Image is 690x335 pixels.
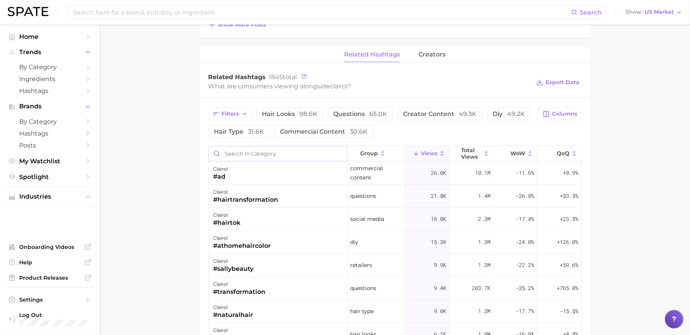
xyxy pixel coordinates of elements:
[19,259,81,266] span: Help
[213,264,254,274] div: #sallybeauty
[516,284,534,293] span: -35.2%
[405,146,449,161] button: Views
[213,326,271,335] div: clairol
[370,110,387,118] span: 65.0k
[624,7,684,17] button: ShowUS Market
[404,111,477,117] span: creator content
[207,20,268,30] button: Show more posts
[19,173,81,181] span: Spotlight
[213,187,278,197] div: clairol
[478,214,490,224] span: 2.3m
[213,287,266,297] div: #transformation
[516,260,534,270] span: -22.2%
[209,162,581,185] button: clairol#adcommercial content26.0k10.1m-11.6%+8.9%
[350,191,376,201] span: questions
[280,129,368,135] span: commercial content
[213,172,228,181] div: #ad
[6,257,94,268] a: Help
[6,31,94,43] a: Home
[19,130,81,137] span: Hashtags
[472,284,490,293] span: 203.7k
[6,85,94,97] a: Hashtags
[222,111,239,117] span: Filters
[434,307,447,316] span: 9.0k
[419,51,446,58] span: creators
[534,77,581,88] button: Export Data
[209,300,581,323] button: clairol#naturalhairhair type9.0k1.3m-17.7%-15.5%
[213,164,228,174] div: clairol
[475,168,490,177] span: 10.1m
[213,211,241,220] div: clairol
[19,193,81,200] span: Industries
[478,191,490,201] span: 1.4m
[6,139,94,151] a: Posts
[19,75,81,83] span: Ingredients
[19,244,81,250] span: Onboarding Videos
[563,168,578,177] span: +8.9%
[19,274,81,281] span: Product Releases
[213,303,253,312] div: clairol
[334,111,387,117] span: questions
[6,155,94,167] a: My Watchlist
[213,218,241,227] div: #hairtok
[557,237,578,247] span: +126.0%
[350,260,372,270] span: retailers
[459,110,477,118] span: 49.3k
[300,110,318,118] span: 98.6k
[350,164,403,182] span: commercial content
[516,168,534,177] span: -11.6%
[431,168,447,177] span: 26.0k
[344,51,400,58] span: related hashtags
[350,214,384,224] span: social media
[6,128,94,139] a: Hashtags
[539,108,581,121] button: Columns
[557,150,569,156] span: QoQ
[580,9,602,16] span: Search
[19,296,81,303] span: Settings
[350,128,368,135] span: 30.6k
[6,73,94,85] a: Ingredients
[508,110,525,118] span: 49.2k
[546,79,580,86] span: Export Data
[209,185,581,208] button: clairol#hairtransformationquestions21.8k1.4m-26.8%+53.5%
[6,241,94,253] a: Onboarding Videos
[478,307,490,316] span: 1.3m
[218,22,266,28] span: Show more posts
[560,260,578,270] span: +59.6%
[516,307,534,316] span: -17.7%
[19,118,81,125] span: by Category
[213,234,271,243] div: clairol
[516,237,534,247] span: -24.0%
[510,150,525,156] span: WoW
[347,146,406,161] button: group
[6,116,94,128] a: by Category
[19,312,88,318] span: Log Out
[213,257,254,266] div: clairol
[431,191,447,201] span: 21.8k
[478,260,490,270] span: 1.3m
[553,111,577,117] span: Columns
[6,191,94,202] button: Industries
[6,46,94,58] button: Trends
[350,237,358,247] span: diy
[209,146,347,161] input: Search in category
[516,214,534,224] span: -17.4%
[19,33,81,40] span: Home
[19,103,81,110] span: Brands
[560,214,578,224] span: +23.5%
[421,150,437,156] span: Views
[6,272,94,284] a: Product Releases
[450,146,493,161] button: Total Views
[6,171,94,183] a: Spotlight
[214,129,264,135] span: hair type
[209,231,581,254] button: clairol#athomehaircolordiy15.3k1.3m-24.0%+126.0%
[6,101,94,112] button: Brands
[645,10,674,14] span: US Market
[516,191,534,201] span: -26.8%
[19,63,81,71] span: by Category
[72,6,571,19] input: Search here for a brand, industry, or ingredient
[350,307,374,316] span: hair type
[213,195,278,204] div: #hairtransformation
[209,254,581,277] button: clairol#sallybeautyretailers9.9k1.3m-22.2%+59.6%
[330,83,348,90] span: clairol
